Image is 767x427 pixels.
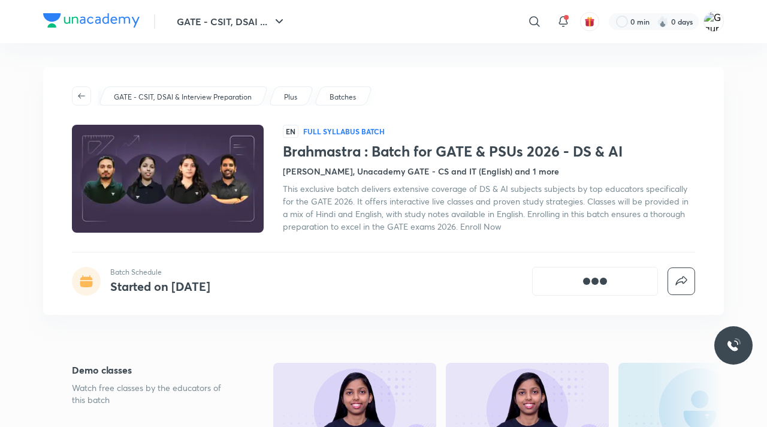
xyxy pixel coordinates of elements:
img: Gaurav singh [703,11,724,32]
button: [object Object] [532,267,658,296]
img: ttu [726,338,741,353]
img: Company Logo [43,13,140,28]
h4: Started on [DATE] [110,278,210,294]
a: Batches [328,92,358,103]
button: avatar [580,12,599,31]
img: avatar [584,16,595,27]
img: Thumbnail [70,124,265,234]
h1: Brahmastra : Batch for GATE & PSUs 2026 - DS & AI [283,143,695,160]
img: streak [657,16,669,28]
p: Full Syllabus Batch [303,127,385,136]
button: GATE - CSIT, DSAI ... [170,10,294,34]
p: GATE - CSIT, DSAI & Interview Preparation [114,92,252,103]
a: GATE - CSIT, DSAI & Interview Preparation [112,92,254,103]
p: Batches [330,92,356,103]
h5: Demo classes [72,363,235,377]
a: Plus [282,92,300,103]
a: Company Logo [43,13,140,31]
span: This exclusive batch delivers extensive coverage of DS & AI subjects subjects by top educators sp... [283,183,689,232]
p: Batch Schedule [110,267,210,278]
h4: [PERSON_NAME], Unacademy GATE - CS and IT (English) and 1 more [283,165,559,178]
p: Plus [284,92,297,103]
p: Watch free classes by the educators of this batch [72,382,235,406]
span: EN [283,125,298,138]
